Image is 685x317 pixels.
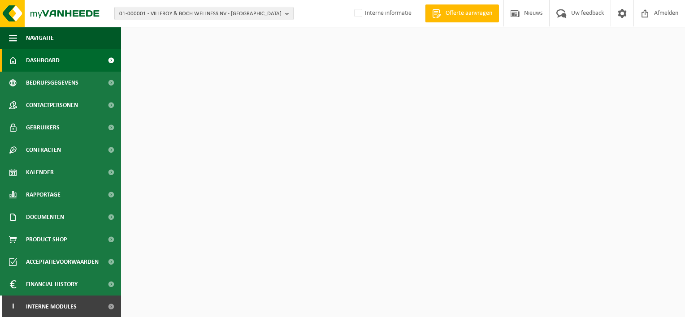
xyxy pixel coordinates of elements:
[26,116,60,139] span: Gebruikers
[119,7,282,21] span: 01-000001 - VILLEROY & BOCH WELLNESS NV - [GEOGRAPHIC_DATA]
[26,72,78,94] span: Bedrijfsgegevens
[26,49,60,72] span: Dashboard
[26,161,54,184] span: Kalender
[114,7,294,20] button: 01-000001 - VILLEROY & BOCH WELLNESS NV - [GEOGRAPHIC_DATA]
[26,228,67,251] span: Product Shop
[26,273,78,296] span: Financial History
[26,206,64,228] span: Documenten
[26,94,78,116] span: Contactpersonen
[26,251,99,273] span: Acceptatievoorwaarden
[26,139,61,161] span: Contracten
[26,184,61,206] span: Rapportage
[26,27,54,49] span: Navigatie
[425,4,499,22] a: Offerte aanvragen
[443,9,494,18] span: Offerte aanvragen
[352,7,412,20] label: Interne informatie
